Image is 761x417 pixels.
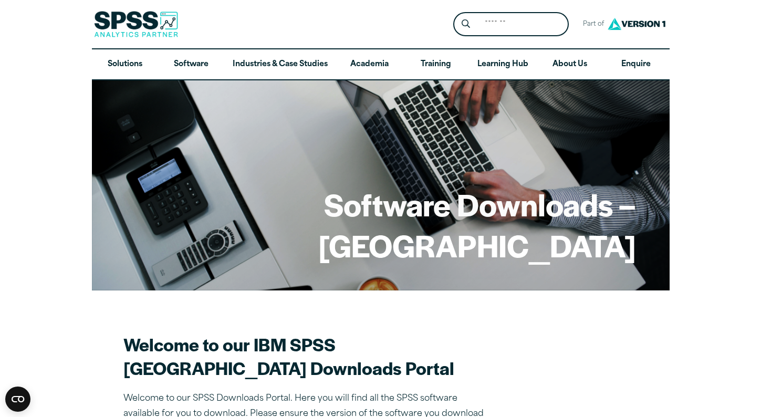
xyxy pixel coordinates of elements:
[603,49,669,80] a: Enquire
[158,49,224,80] a: Software
[456,15,475,34] button: Search magnifying glass icon
[5,387,30,412] button: Open CMP widget
[126,184,636,265] h1: Software Downloads – [GEOGRAPHIC_DATA]
[469,49,537,80] a: Learning Hub
[336,49,402,80] a: Academia
[402,49,468,80] a: Training
[462,19,470,28] svg: Search magnifying glass icon
[224,49,336,80] a: Industries & Case Studies
[453,12,569,37] form: Site Header Search Form
[605,14,668,34] img: Version1 Logo
[92,49,670,80] nav: Desktop version of site main menu
[92,49,158,80] a: Solutions
[577,17,605,32] span: Part of
[537,49,603,80] a: About Us
[94,11,178,37] img: SPSS Analytics Partner
[123,332,491,380] h2: Welcome to our IBM SPSS [GEOGRAPHIC_DATA] Downloads Portal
